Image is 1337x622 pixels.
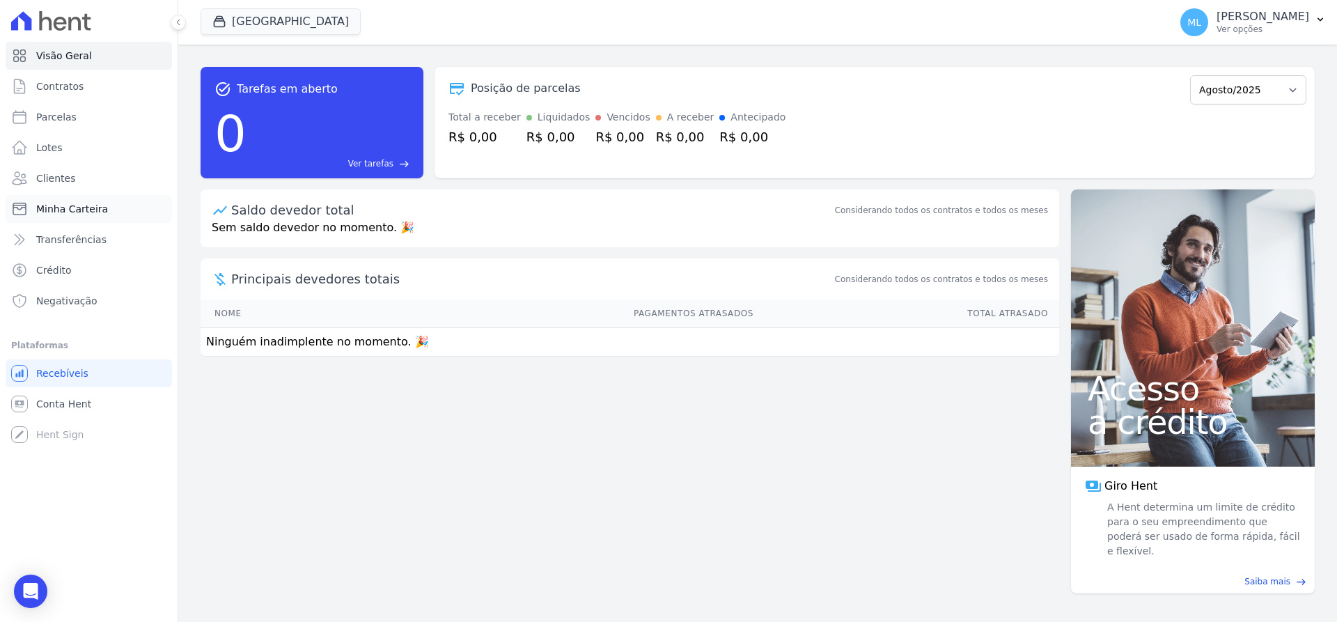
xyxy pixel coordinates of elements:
span: east [1296,577,1306,587]
span: Parcelas [36,110,77,124]
div: Considerando todos os contratos e todos os meses [835,204,1048,217]
span: Visão Geral [36,49,92,63]
div: Posição de parcelas [471,80,581,97]
a: Recebíveis [6,359,172,387]
span: Lotes [36,141,63,155]
div: R$ 0,00 [719,127,785,146]
span: Tarefas em aberto [237,81,338,98]
span: Negativação [36,294,97,308]
span: Saiba mais [1244,575,1290,588]
span: Crédito [36,263,72,277]
td: Ninguém inadimplente no momento. 🎉 [201,328,1059,357]
a: Minha Carteira [6,195,172,223]
span: Conta Hent [36,397,91,411]
div: Plataformas [11,337,166,354]
span: Acesso [1088,372,1298,405]
button: [GEOGRAPHIC_DATA] [201,8,361,35]
span: Transferências [36,233,107,247]
span: Giro Hent [1104,478,1157,495]
a: Lotes [6,134,172,162]
p: Sem saldo devedor no momento. 🎉 [201,219,1059,247]
a: Contratos [6,72,172,100]
span: Considerando todos os contratos e todos os meses [835,273,1048,286]
span: Minha Carteira [36,202,108,216]
div: R$ 0,00 [526,127,591,146]
div: Vencidos [607,110,650,125]
div: Liquidados [538,110,591,125]
th: Nome [201,300,354,328]
span: task_alt [214,81,231,98]
span: ML [1187,17,1201,27]
a: Negativação [6,287,172,315]
div: 0 [214,98,247,170]
div: Open Intercom Messenger [14,575,47,608]
span: a crédito [1088,405,1298,439]
span: east [399,159,409,169]
span: Principais devedores totais [231,270,832,288]
a: Visão Geral [6,42,172,70]
div: Saldo devedor total [231,201,832,219]
a: Clientes [6,164,172,192]
th: Total Atrasado [754,300,1059,328]
span: Recebíveis [36,366,88,380]
div: Total a receber [448,110,521,125]
button: ML [PERSON_NAME] Ver opções [1169,3,1337,42]
a: Crédito [6,256,172,284]
span: Ver tarefas [348,157,393,170]
span: Clientes [36,171,75,185]
span: A Hent determina um limite de crédito para o seu empreendimento que poderá ser usado de forma ráp... [1104,500,1301,559]
th: Pagamentos Atrasados [354,300,754,328]
a: Parcelas [6,103,172,131]
p: [PERSON_NAME] [1217,10,1309,24]
span: Contratos [36,79,84,93]
div: Antecipado [730,110,785,125]
a: Saiba mais east [1079,575,1306,588]
p: Ver opções [1217,24,1309,35]
div: R$ 0,00 [595,127,650,146]
a: Conta Hent [6,390,172,418]
div: R$ 0,00 [656,127,714,146]
div: A receber [667,110,714,125]
a: Ver tarefas east [252,157,409,170]
div: R$ 0,00 [448,127,521,146]
a: Transferências [6,226,172,254]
